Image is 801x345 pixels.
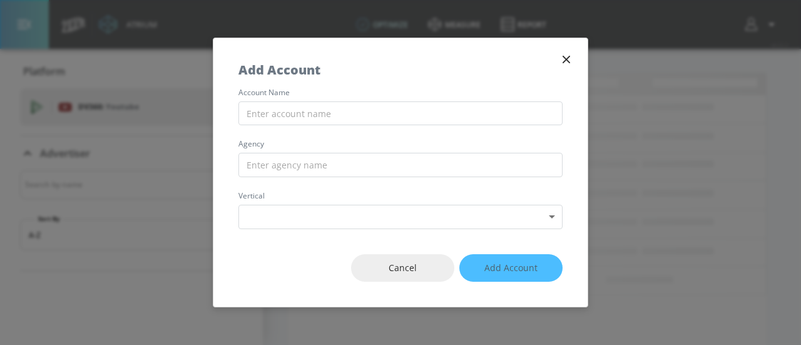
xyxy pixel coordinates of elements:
button: Cancel [351,254,454,282]
input: Enter agency name [238,153,563,177]
label: account name [238,89,563,96]
label: agency [238,140,563,148]
h5: Add Account [238,63,320,76]
label: vertical [238,192,563,200]
span: Cancel [376,260,429,276]
div: ​ [238,205,563,229]
input: Enter account name [238,101,563,126]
